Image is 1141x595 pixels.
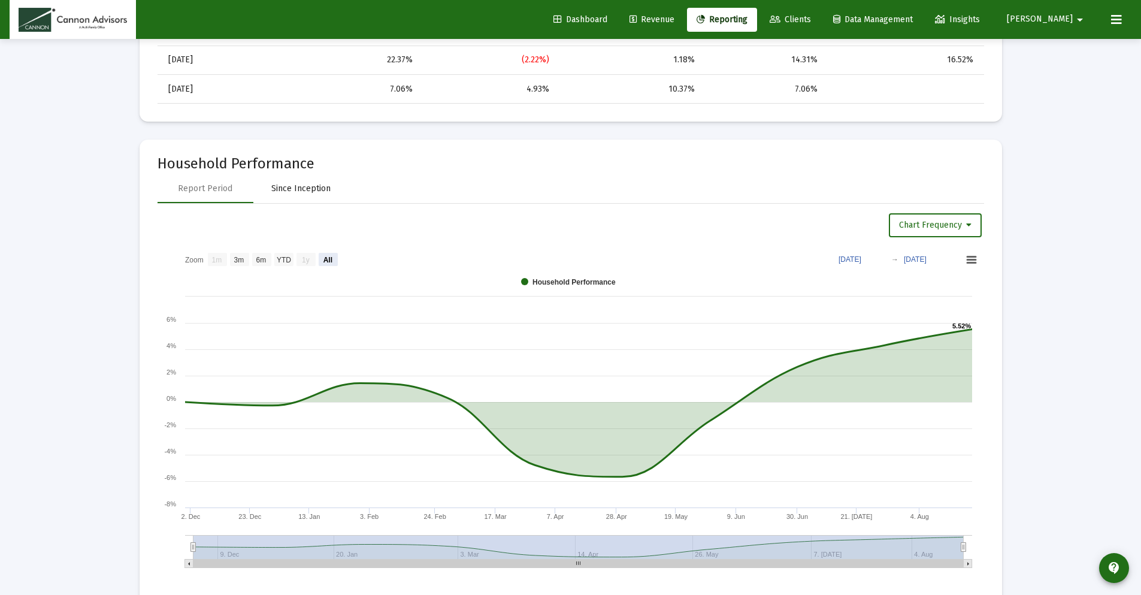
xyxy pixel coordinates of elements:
span: Chart Frequency [899,220,971,230]
span: Dashboard [553,14,607,25]
text: 30. Jun [786,513,807,520]
text: 2% [167,369,176,376]
span: Insights [935,14,980,25]
text: 6% [167,316,176,323]
div: 1.18% [566,54,695,66]
mat-card-title: Household Performance [158,158,984,170]
text: Zoom [185,256,204,264]
text: 5.52% [952,322,971,330]
mat-icon: contact_support [1107,561,1121,575]
div: 4.93% [429,83,549,95]
span: Clients [770,14,811,25]
td: [DATE] [158,75,261,104]
span: Reporting [697,14,747,25]
span: [PERSON_NAME] [1007,14,1073,25]
div: 10.37% [566,83,695,95]
div: Report Period [178,183,232,195]
text: 19. May [664,513,688,520]
mat-icon: arrow_drop_down [1073,8,1087,32]
text: 4% [167,342,176,349]
div: Data grid [158,17,984,104]
text: 24. Feb [423,513,446,520]
text: Household Performance [532,278,616,286]
text: [DATE] [904,255,927,264]
text: 3m [234,256,244,264]
text: YTD [276,256,290,264]
text: [DATE] [839,255,861,264]
div: (2.22%) [429,54,549,66]
text: 28. Apr [606,513,627,520]
text: -2% [164,421,176,428]
text: All [323,256,332,264]
a: Insights [925,8,989,32]
img: Dashboard [19,8,127,32]
text: 13. Jan [298,513,320,520]
text: 9. Jun [727,513,744,520]
td: [DATE] [158,46,261,75]
a: Reporting [687,8,757,32]
text: 1y [302,256,310,264]
text: -6% [164,474,176,481]
text: → [891,255,898,264]
text: 7. Apr [546,513,564,520]
span: Data Management [833,14,913,25]
text: -4% [164,448,176,455]
text: 23. Dec [238,513,261,520]
div: 7.06% [269,83,412,95]
div: Since Inception [271,183,331,195]
text: 3. Feb [360,513,379,520]
a: Clients [760,8,821,32]
a: Revenue [620,8,684,32]
text: 17. Mar [484,513,507,520]
button: Chart Frequency [889,213,982,237]
text: 1m [211,256,222,264]
button: [PERSON_NAME] [992,7,1101,31]
a: Dashboard [544,8,617,32]
text: 2. Dec [181,513,200,520]
text: 21. [DATE] [840,513,872,520]
div: 22.37% [269,54,412,66]
a: Data Management [824,8,922,32]
div: 14.31% [712,54,818,66]
text: 6m [256,256,266,264]
span: Revenue [629,14,674,25]
div: 16.52% [834,54,973,66]
div: 7.06% [712,83,818,95]
text: 4. Aug [910,513,928,520]
text: -8% [164,500,176,508]
text: 0% [167,395,176,402]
